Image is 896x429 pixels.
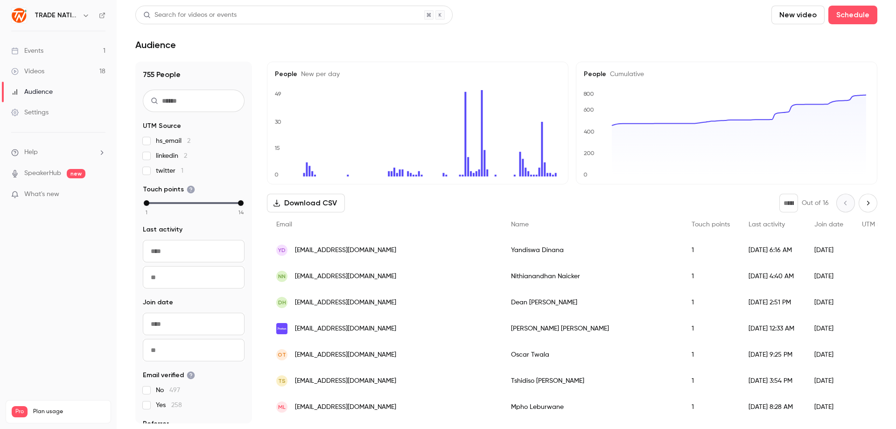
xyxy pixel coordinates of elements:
[739,342,805,368] div: [DATE] 9:25 PM
[749,221,785,228] span: Last activity
[35,11,78,20] h6: TRADE NATION
[144,200,149,206] div: min
[739,316,805,342] div: [DATE] 12:33 AM
[295,324,396,334] span: [EMAIL_ADDRESS][DOMAIN_NAME]
[143,266,245,288] input: To
[275,91,281,97] text: 49
[156,136,190,146] span: hs_email
[143,419,169,429] span: Referrer
[805,342,853,368] div: [DATE]
[502,368,682,394] div: Tshidiso [PERSON_NAME]
[739,263,805,289] div: [DATE] 4:40 AM
[511,221,529,228] span: Name
[739,237,805,263] div: [DATE] 6:16 AM
[67,169,85,178] span: new
[135,39,176,50] h1: Audience
[805,237,853,263] div: [DATE]
[11,108,49,117] div: Settings
[295,272,396,281] span: [EMAIL_ADDRESS][DOMAIN_NAME]
[805,289,853,316] div: [DATE]
[828,6,877,24] button: Schedule
[502,263,682,289] div: Nithianandhan Naicker
[502,289,682,316] div: Dean [PERSON_NAME]
[274,145,280,151] text: 15
[238,208,244,217] span: 14
[278,351,286,359] span: OT
[12,8,27,23] img: TRADE NATION
[295,376,396,386] span: [EMAIL_ADDRESS][DOMAIN_NAME]
[502,237,682,263] div: Yandiswa Dinana
[295,298,396,308] span: [EMAIL_ADDRESS][DOMAIN_NAME]
[143,225,182,234] span: Last activity
[276,323,287,334] img: proton.me
[692,221,730,228] span: Touch points
[278,403,286,411] span: ML
[682,263,739,289] div: 1
[682,289,739,316] div: 1
[275,70,560,79] h5: People
[156,166,183,176] span: twitter
[143,69,245,80] h1: 755 People
[682,394,739,420] div: 1
[171,402,182,408] span: 258
[143,371,195,380] span: Email verified
[584,150,595,156] text: 200
[33,408,105,415] span: Plan usage
[739,368,805,394] div: [DATE] 3:54 PM
[682,342,739,368] div: 1
[275,119,281,125] text: 30
[584,70,869,79] h5: People
[295,350,396,360] span: [EMAIL_ADDRESS][DOMAIN_NAME]
[606,71,644,77] span: Cumulative
[11,46,43,56] div: Events
[238,200,244,206] div: max
[278,272,286,281] span: NN
[805,368,853,394] div: [DATE]
[739,289,805,316] div: [DATE] 2:51 PM
[143,298,173,307] span: Join date
[278,246,286,254] span: YD
[583,91,594,97] text: 800
[682,368,739,394] div: 1
[739,394,805,420] div: [DATE] 8:28 AM
[143,240,245,262] input: From
[156,151,187,161] span: linkedin
[802,198,829,208] p: Out of 16
[267,194,345,212] button: Download CSV
[682,316,739,342] div: 1
[805,263,853,289] div: [DATE]
[156,386,180,395] span: No
[169,387,180,394] span: 497
[583,171,588,178] text: 0
[278,377,286,385] span: Ts
[181,168,183,174] span: 1
[94,190,105,199] iframe: Noticeable Trigger
[805,394,853,420] div: [DATE]
[11,67,44,76] div: Videos
[295,402,396,412] span: [EMAIL_ADDRESS][DOMAIN_NAME]
[156,401,182,410] span: Yes
[24,169,61,178] a: SpeakerHub
[502,316,682,342] div: [PERSON_NAME] [PERSON_NAME]
[143,339,245,361] input: To
[11,148,105,157] li: help-dropdown-opener
[143,10,237,20] div: Search for videos or events
[583,106,594,113] text: 600
[814,221,843,228] span: Join date
[278,298,286,307] span: DH
[502,394,682,420] div: Mpho Leburwane
[146,208,147,217] span: 1
[187,138,190,144] span: 2
[274,171,279,178] text: 0
[276,221,292,228] span: Email
[24,190,59,199] span: What's new
[502,342,682,368] div: Oscar Twala
[297,71,340,77] span: New per day
[143,121,181,131] span: UTM Source
[24,148,38,157] span: Help
[143,185,195,194] span: Touch points
[859,194,877,212] button: Next page
[584,128,595,135] text: 400
[11,87,53,97] div: Audience
[184,153,187,159] span: 2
